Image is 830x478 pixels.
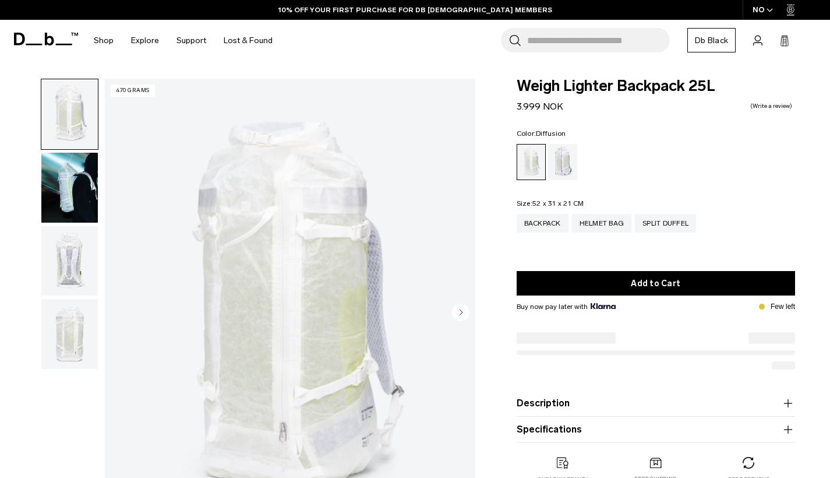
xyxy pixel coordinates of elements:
img: Weigh Lighter Backpack 25L Diffusion [41,153,98,223]
a: Support [176,20,206,61]
img: Weigh Lighter Backpack 25L Diffusion [41,299,98,369]
a: Shop [94,20,114,61]
span: Diffusion [536,129,566,138]
img: Weigh Lighter Backpack 25L Diffusion [41,226,98,296]
span: Weigh Lighter Backpack 25L [517,79,796,94]
button: Weigh Lighter Backpack 25L Diffusion [41,79,98,150]
a: Explore [131,20,159,61]
nav: Main Navigation [85,20,281,61]
a: Split Duffel [635,214,696,233]
button: Weigh Lighter Backpack 25L Diffusion [41,226,98,297]
button: Add to Cart [517,271,796,296]
button: Specifications [517,423,796,437]
p: 470 grams [111,85,155,97]
legend: Color: [517,130,566,137]
img: Weigh Lighter Backpack 25L Diffusion [41,79,98,149]
a: Lost & Found [224,20,273,61]
p: Few left [771,301,795,312]
legend: Size: [517,200,584,207]
img: {"height" => 20, "alt" => "Klarna"} [591,303,616,309]
a: Backpack [517,214,568,233]
button: Weigh Lighter Backpack 25L Diffusion [41,298,98,370]
a: Helmet Bag [572,214,632,233]
a: Write a review [750,103,792,109]
span: Buy now pay later with [517,301,616,312]
a: 10% OFF YOUR FIRST PURCHASE FOR DB [DEMOGRAPHIC_DATA] MEMBERS [278,5,552,15]
a: Diffusion [517,144,546,180]
a: Db Black [687,28,736,52]
span: 3.999 NOK [517,101,563,112]
button: Description [517,396,796,410]
a: Aurora [548,144,577,180]
span: 52 x 31 x 21 CM [532,199,584,208]
button: Next slide [452,303,469,323]
button: Weigh Lighter Backpack 25L Diffusion [41,152,98,223]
